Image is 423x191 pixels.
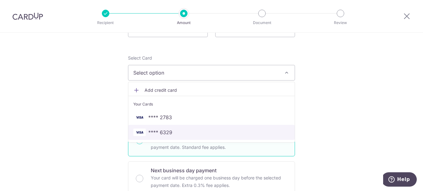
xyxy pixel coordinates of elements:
p: Your card will be charged three business days before the selected payment date. Standard fee appl... [151,136,287,151]
span: Select option [133,69,278,76]
p: Next business day payment [151,167,287,174]
span: Your Cards [133,101,153,107]
p: Amount [161,20,207,26]
p: Document [239,20,285,26]
span: translation missing: en.payables.payment_networks.credit_card.summary.labels.select_card [128,55,152,61]
p: Your card will be charged one business day before the selected payment date. Extra 0.3% fee applies. [151,174,287,189]
img: VISA [133,114,146,121]
p: Recipient [83,20,129,26]
a: Add credit card [128,85,295,96]
iframe: Opens a widget where you can find more information [383,172,417,188]
img: CardUp [12,12,43,20]
ul: Select option [128,82,295,143]
button: Select option [128,65,295,81]
span: Add credit card [145,87,290,93]
p: Review [317,20,364,26]
img: VISA [133,129,146,136]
